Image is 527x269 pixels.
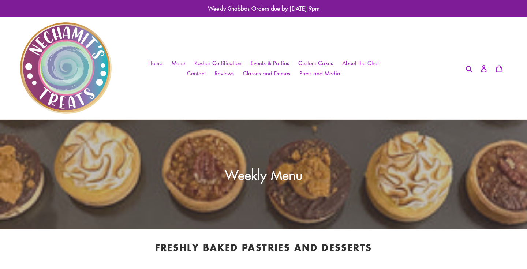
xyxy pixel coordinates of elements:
a: Menu [168,58,189,68]
span: Contact [187,70,206,77]
a: Events & Parties [247,58,293,68]
span: Reviews [215,70,234,77]
a: Kosher Certification [191,58,245,68]
span: Menu [172,59,185,67]
a: Contact [183,68,209,79]
span: Home [148,59,162,67]
a: Press and Media [296,68,344,79]
strong: Freshly baked pastries and desserts [155,240,372,254]
span: Custom Cakes [298,59,333,67]
span: Classes and Demos [243,70,290,77]
a: Home [145,58,166,68]
span: About the Chef [342,59,379,67]
a: Custom Cakes [295,58,337,68]
span: Weekly Menu [225,165,303,184]
span: Press and Media [299,70,340,77]
img: Nechamit&#39;s Treats [20,22,112,114]
a: Reviews [211,68,238,79]
span: Events & Parties [251,59,289,67]
a: Classes and Demos [239,68,294,79]
span: Kosher Certification [194,59,242,67]
a: About the Chef [339,58,382,68]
